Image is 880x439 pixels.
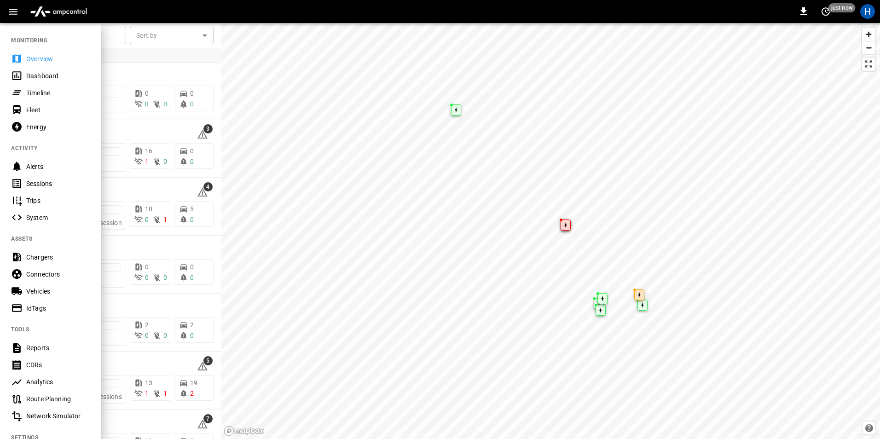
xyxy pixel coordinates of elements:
div: Chargers [26,253,90,262]
div: Fleet [26,105,90,115]
div: profile-icon [860,4,875,19]
div: System [26,213,90,222]
div: Timeline [26,88,90,98]
div: IdTags [26,304,90,313]
div: Alerts [26,162,90,171]
div: Overview [26,54,90,64]
div: Trips [26,196,90,205]
div: Energy [26,122,90,132]
div: Vehicles [26,287,90,296]
div: Sessions [26,179,90,188]
div: Route Planning [26,394,90,404]
div: Analytics [26,377,90,387]
div: CDRs [26,360,90,370]
div: Reports [26,343,90,352]
button: set refresh interval [818,4,833,19]
div: Network Simulator [26,411,90,421]
div: Connectors [26,270,90,279]
span: just now [828,3,856,12]
div: Dashboard [26,71,90,81]
img: ampcontrol.io logo [26,3,91,20]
